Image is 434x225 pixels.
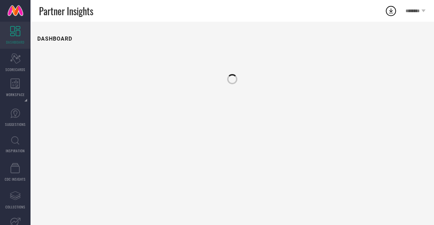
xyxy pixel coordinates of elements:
[6,148,25,153] span: INSPIRATION
[5,204,25,209] span: COLLECTIONS
[6,40,24,45] span: DASHBOARD
[6,92,25,97] span: WORKSPACE
[39,4,93,18] span: Partner Insights
[5,67,25,72] span: SCORECARDS
[5,122,26,127] span: SUGGESTIONS
[385,5,397,17] div: Open download list
[5,177,26,182] span: CDC INSIGHTS
[37,36,72,42] h1: DASHBOARD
